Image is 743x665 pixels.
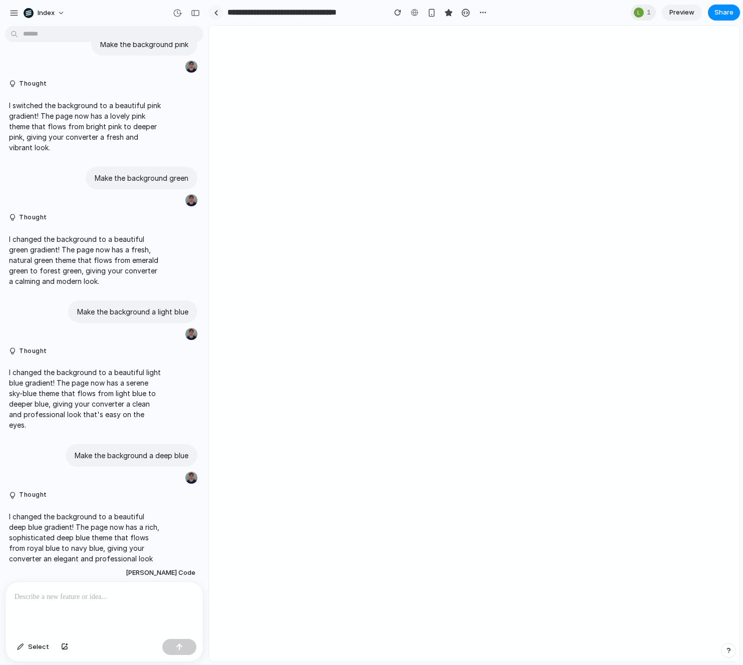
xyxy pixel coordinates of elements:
[38,8,55,18] span: Index
[123,564,198,582] button: [PERSON_NAME] Code
[9,511,163,574] p: I changed the background to a beautiful deep blue gradient! The page now has a rich, sophisticate...
[12,639,54,655] button: Select
[75,450,188,461] p: Make the background a deep blue
[95,173,188,183] p: Make the background green
[100,39,188,50] p: Make the background pink
[20,5,70,21] button: Index
[28,642,49,652] span: Select
[9,100,163,153] p: I switched the background to a beautiful pink gradient! The page now has a lovely pink theme that...
[647,8,654,18] span: 1
[669,8,694,18] span: Preview
[9,367,163,430] p: I changed the background to a beautiful light blue gradient! The page now has a serene sky-blue t...
[631,5,656,21] div: 1
[77,306,188,317] p: Make the background a light blue
[9,234,163,286] p: I changed the background to a beautiful green gradient! The page now has a fresh, natural green t...
[662,5,702,21] a: Preview
[714,8,733,18] span: Share
[126,568,195,578] span: [PERSON_NAME] Code
[708,5,740,21] button: Share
